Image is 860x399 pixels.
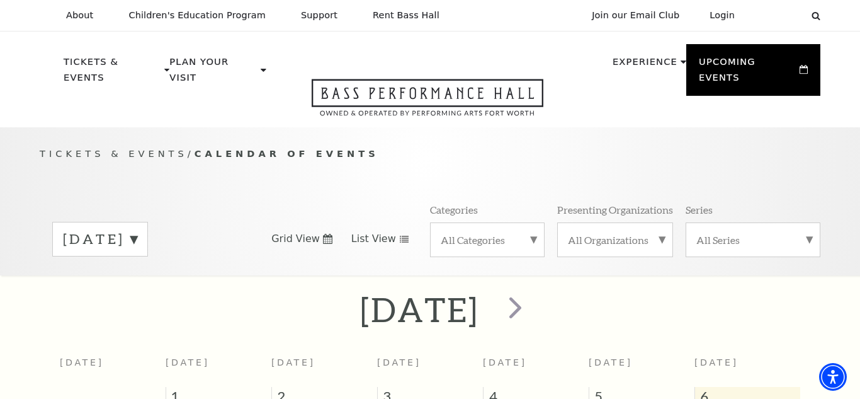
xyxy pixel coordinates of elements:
p: Rent Bass Hall [373,10,439,21]
span: [DATE] [483,357,527,367]
button: next [491,287,537,332]
span: Calendar of Events [195,148,379,159]
th: [DATE] [60,350,166,387]
p: Tickets & Events [64,54,161,93]
span: Tickets & Events [40,148,188,159]
p: About [66,10,93,21]
label: [DATE] [63,229,137,249]
p: Support [301,10,337,21]
p: Presenting Organizations [557,203,673,216]
p: / [40,146,820,162]
p: Children's Education Program [128,10,266,21]
span: [DATE] [271,357,315,367]
span: [DATE] [166,357,210,367]
span: [DATE] [589,357,633,367]
p: Plan Your Visit [169,54,257,93]
p: Series [686,203,713,216]
a: Open this option [266,79,589,127]
span: [DATE] [377,357,421,367]
label: All Series [696,233,810,246]
h2: [DATE] [360,289,479,330]
p: Categories [430,203,478,216]
select: Select: [755,9,800,21]
span: [DATE] [694,357,738,367]
label: All Organizations [568,233,662,246]
p: Upcoming Events [699,54,796,93]
div: Accessibility Menu [819,363,847,391]
label: All Categories [441,233,534,246]
span: Grid View [271,232,320,246]
p: Experience [613,54,677,77]
span: List View [351,232,396,246]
